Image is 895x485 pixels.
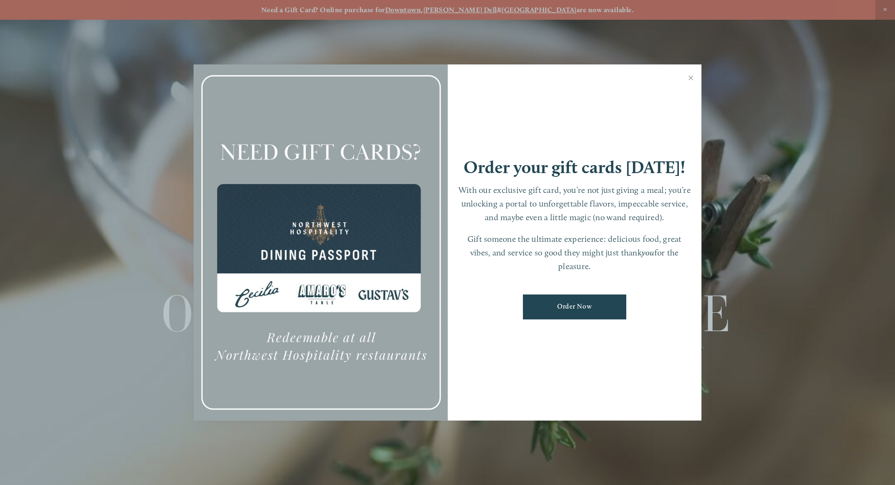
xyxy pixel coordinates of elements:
em: you [642,247,654,257]
h1: Order your gift cards [DATE]! [464,159,685,176]
a: Order Now [523,294,626,319]
p: Gift someone the ultimate experience: delicious food, great vibes, and service so good they might... [457,232,693,273]
a: Close [682,66,700,92]
p: With our exclusive gift card, you’re not just giving a meal; you’re unlocking a portal to unforge... [457,183,693,224]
